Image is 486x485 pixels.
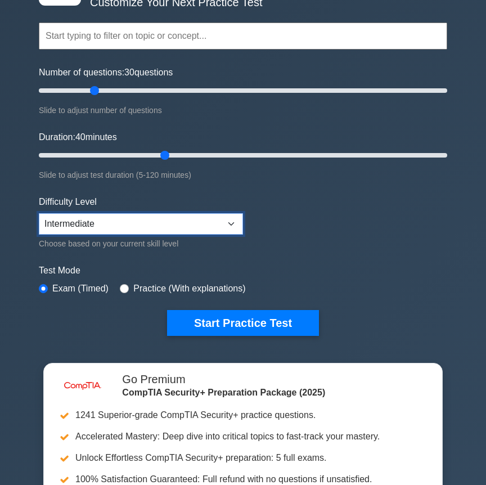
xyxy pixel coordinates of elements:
div: Slide to adjust number of questions [39,104,447,117]
span: 30 [124,68,134,77]
label: Practice (With explanations) [133,282,245,295]
label: Difficulty Level [39,195,97,209]
input: Start typing to filter on topic or concept... [39,23,447,50]
div: Choose based on your current skill level [39,237,243,250]
label: Exam (Timed) [52,282,109,295]
div: Slide to adjust test duration (5-120 minutes) [39,168,447,182]
label: Number of questions: questions [39,66,173,79]
label: Test Mode [39,264,447,277]
span: 40 [75,132,85,142]
button: Start Practice Test [167,310,319,336]
label: Duration: minutes [39,131,117,144]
